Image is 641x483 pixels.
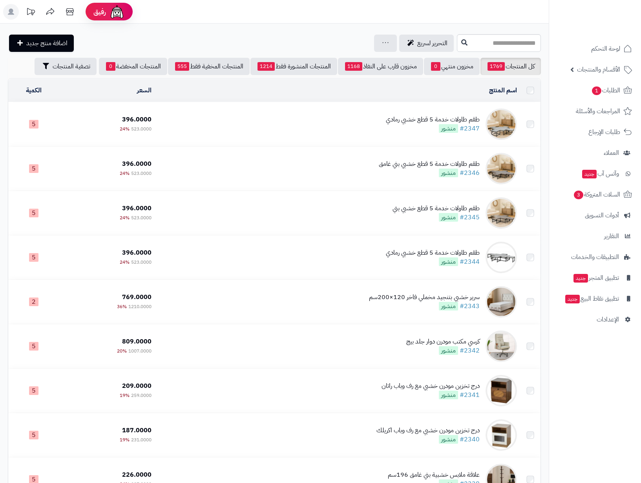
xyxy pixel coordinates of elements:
[565,295,580,303] span: جديد
[120,125,130,132] span: 24%
[460,213,480,222] a: #2345
[554,248,636,266] a: التطبيقات والخدمات
[554,81,636,100] a: الطلبات1
[424,58,480,75] a: مخزون منتهي0
[554,227,636,246] a: التقارير
[486,197,517,229] img: طقم طاولات خدمة 5 قطع خشبي بني
[439,435,458,444] span: منشور
[406,337,480,346] div: كرسي مكتب مودرن دوار جلد بيج
[439,257,458,266] span: منشور
[576,106,620,117] span: المراجعات والأسئلة
[128,347,152,354] span: 1007.0000
[417,39,447,48] span: التحرير لسريع
[574,191,583,199] span: 3
[489,86,517,95] a: اسم المنتج
[122,381,152,391] span: 209.0000
[581,168,619,179] span: وآتس آب
[554,289,636,308] a: تطبيق نقاط البيعجديد
[379,160,480,169] div: طقم طاولات خدمة 5 قطع خشبي بني غامق
[122,159,152,169] span: 396.0000
[439,213,458,222] span: منشور
[131,259,152,266] span: 523.0000
[120,214,130,221] span: 24%
[439,302,458,310] span: منشور
[431,62,440,71] span: 0
[29,209,38,217] span: 5
[93,7,106,17] span: رفيق
[585,210,619,221] span: أدوات التسويق
[29,431,38,439] span: 5
[117,347,127,354] span: 20%
[460,390,480,400] a: #2341
[106,62,115,71] span: 0
[131,392,152,399] span: 259.0000
[486,419,517,451] img: درج تخزين مودرن خشبي مع رف وباب اكريلك
[486,331,517,362] img: كرسي مكتب مودرن دوار جلد بيج
[554,102,636,121] a: المراجعات والأسئلة
[439,169,458,177] span: منشور
[488,62,505,71] span: 1769
[29,342,38,351] span: 5
[369,293,480,302] div: سرير خشبي بتنجيد مخملي فاخر 120×200سم
[29,164,38,173] span: 5
[257,62,275,71] span: 1214
[486,153,517,184] img: طقم طاولات خدمة 5 قطع خشبي بني غامق
[564,293,619,304] span: تطبيق نقاط البيع
[588,127,620,138] span: طلبات الإرجاع
[131,170,152,177] span: 523.0000
[122,115,152,124] span: 396.0000
[53,62,90,71] span: تصفية المنتجات
[120,259,130,266] span: 24%
[386,248,480,257] div: طقم طاولات خدمة 5 قطع خشبي رمادي
[168,58,250,75] a: المنتجات المخفية فقط555
[577,64,620,75] span: الأقسام والمنتجات
[128,303,152,310] span: 1210.0000
[592,86,601,95] span: 1
[439,124,458,133] span: منشور
[393,204,480,213] div: طقم طاولات خدمة 5 قطع خشبي بني
[29,386,38,395] span: 5
[439,346,458,355] span: منشور
[460,257,480,266] a: #2344
[554,206,636,225] a: أدوات التسويق
[250,58,337,75] a: المنتجات المنشورة فقط1214
[9,35,74,52] a: اضافة منتج جديد
[29,298,38,306] span: 2
[120,392,130,399] span: 19%
[29,120,38,129] span: 5
[554,164,636,183] a: وآتس آبجديد
[122,470,152,479] span: 226.0000
[21,4,40,22] a: تحديثات المنصة
[554,143,636,162] a: العملاء
[26,86,42,95] a: الكمية
[571,252,619,263] span: التطبيقات والخدمات
[29,253,38,262] span: 5
[122,248,152,257] span: 396.0000
[131,436,152,443] span: 231.0000
[573,272,619,283] span: تطبيق المتجر
[399,35,454,52] a: التحرير لسريع
[573,189,620,200] span: السلات المتروكة
[382,382,480,391] div: درج تخزين مودرن خشبي مع رف وباب راتان
[109,4,125,20] img: ai-face.png
[486,108,517,140] img: طقم طاولات خدمة 5 قطع خشبي رمادي
[554,123,636,141] a: طلبات الإرجاع
[122,426,152,435] span: 187.0000
[486,286,517,318] img: سرير خشبي بتنجيد مخملي فاخر 120×200سم
[386,115,480,124] div: طقم طاولات خدمة 5 قطع خشبي رمادي
[460,346,480,355] a: #2342
[480,58,541,75] a: كل المنتجات1769
[460,124,480,133] a: #2347
[554,268,636,287] a: تطبيق المتجرجديد
[26,39,68,48] span: اضافة منتج جديد
[486,242,517,273] img: طقم طاولات خدمة 5 قطع خشبي رمادي
[604,231,619,242] span: التقارير
[35,58,97,75] button: تصفية المنتجات
[120,436,130,443] span: 19%
[460,168,480,178] a: #2346
[486,375,517,406] img: درج تخزين مودرن خشبي مع رف وباب راتان
[117,303,127,310] span: 36%
[460,435,480,444] a: #2340
[120,170,130,177] span: 24%
[604,147,619,158] span: العملاء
